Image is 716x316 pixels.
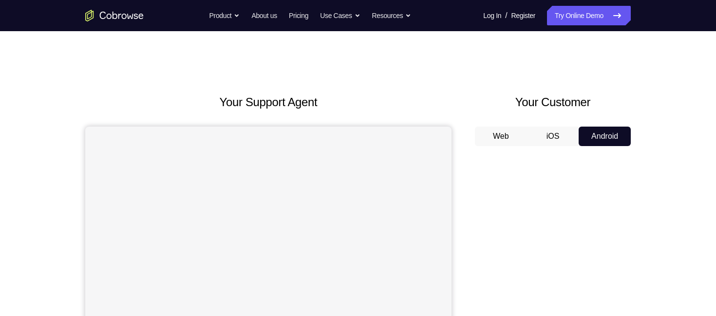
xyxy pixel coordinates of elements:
[372,6,412,25] button: Resources
[85,93,452,111] h2: Your Support Agent
[527,127,579,146] button: iOS
[483,6,501,25] a: Log In
[475,127,527,146] button: Web
[511,6,535,25] a: Register
[289,6,308,25] a: Pricing
[85,10,144,21] a: Go to the home page
[209,6,240,25] button: Product
[251,6,277,25] a: About us
[579,127,631,146] button: Android
[505,10,507,21] span: /
[320,6,360,25] button: Use Cases
[475,93,631,111] h2: Your Customer
[547,6,631,25] a: Try Online Demo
